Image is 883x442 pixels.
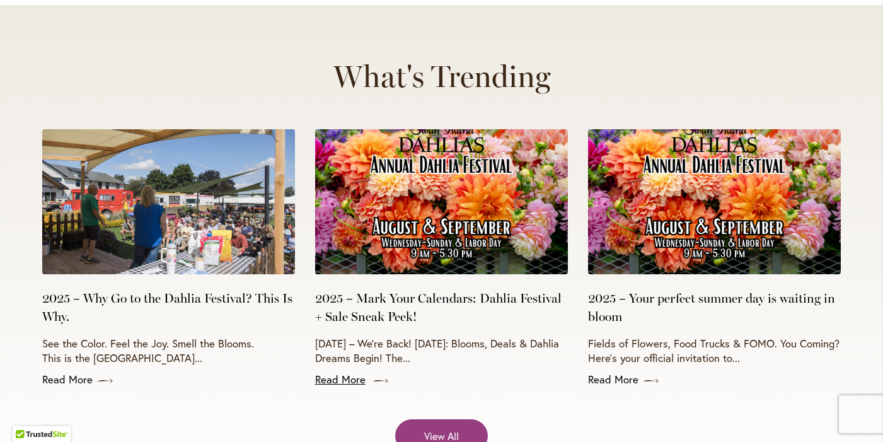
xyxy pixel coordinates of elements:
[42,372,295,387] a: Read More
[38,59,845,94] h2: What's Trending
[588,372,841,387] a: Read More
[315,372,568,387] a: Read More
[315,129,568,274] img: 2025 Annual Dahlias Festival Poster
[315,289,568,326] a: 2025 – Mark Your Calendars: Dahlia Festival + Sale Sneak Peek!
[42,289,295,326] a: 2025 – Why Go to the Dahlia Festival? This Is Why.
[588,289,841,326] a: 2025 – Your perfect summer day is waiting in bloom
[588,129,841,274] img: 2025 Annual Dahlias Festival Poster
[42,336,295,366] p: See the Color. Feel the Joy. Smell the Blooms. This is the [GEOGRAPHIC_DATA]...
[315,336,568,366] p: [DATE] – We’re Back! [DATE]: Blooms, Deals & Dahlia Dreams Begin! The...
[588,336,841,366] p: Fields of Flowers, Food Trucks & FOMO. You Coming? Here’s your official invitation to...
[42,129,295,274] img: Dahlia Lecture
